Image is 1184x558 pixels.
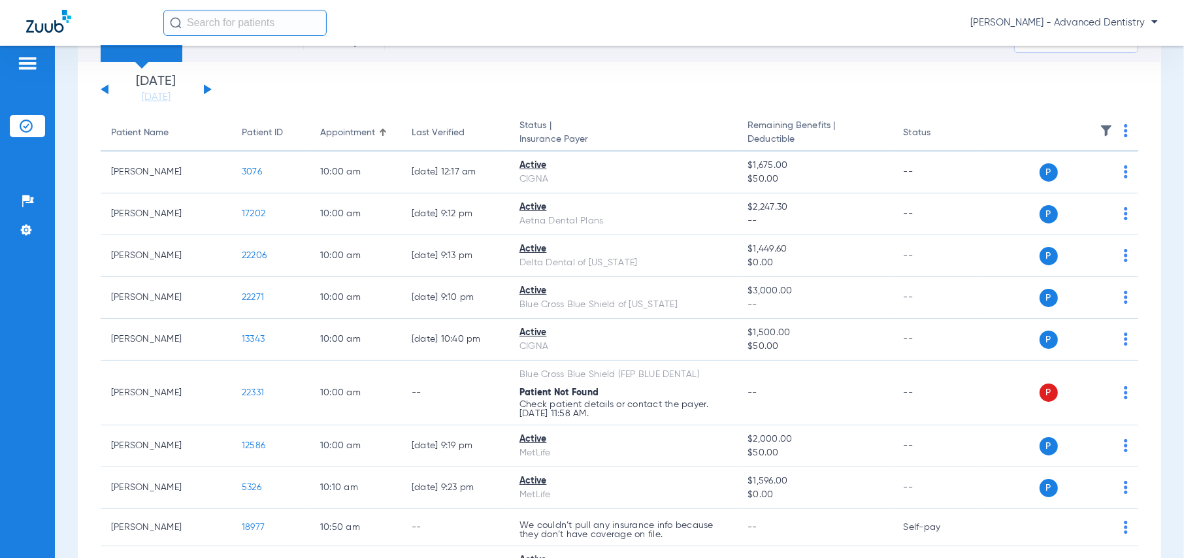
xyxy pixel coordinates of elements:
[748,433,882,446] span: $2,000.00
[893,152,981,193] td: --
[242,209,265,218] span: 17202
[519,521,727,539] p: We couldn’t pull any insurance info because they don’t have coverage on file.
[401,319,509,361] td: [DATE] 10:40 PM
[401,467,509,509] td: [DATE] 9:23 PM
[970,16,1158,29] span: [PERSON_NAME] - Advanced Dentistry
[1124,124,1128,137] img: group-dot-blue.svg
[1124,386,1128,399] img: group-dot-blue.svg
[412,126,465,140] div: Last Verified
[519,400,727,418] p: Check patient details or contact the payer. [DATE] 11:58 AM.
[519,446,727,460] div: MetLife
[519,388,599,397] span: Patient Not Found
[1124,165,1128,178] img: group-dot-blue.svg
[519,159,727,172] div: Active
[893,509,981,546] td: Self-pay
[310,152,401,193] td: 10:00 AM
[242,251,267,260] span: 22206
[310,361,401,425] td: 10:00 AM
[519,433,727,446] div: Active
[101,509,231,546] td: [PERSON_NAME]
[117,75,195,104] li: [DATE]
[893,361,981,425] td: --
[748,340,882,353] span: $50.00
[310,509,401,546] td: 10:50 AM
[519,172,727,186] div: CIGNA
[1124,207,1128,220] img: group-dot-blue.svg
[1040,437,1058,455] span: P
[1100,124,1113,137] img: filter.svg
[519,488,727,502] div: MetLife
[310,467,401,509] td: 10:10 AM
[893,467,981,509] td: --
[748,201,882,214] span: $2,247.30
[519,340,727,353] div: CIGNA
[748,326,882,340] span: $1,500.00
[101,319,231,361] td: [PERSON_NAME]
[519,326,727,340] div: Active
[101,152,231,193] td: [PERSON_NAME]
[401,235,509,277] td: [DATE] 9:13 PM
[401,425,509,467] td: [DATE] 9:19 PM
[101,193,231,235] td: [PERSON_NAME]
[412,126,499,140] div: Last Verified
[163,10,327,36] input: Search for patients
[242,483,261,492] span: 5326
[101,235,231,277] td: [PERSON_NAME]
[748,298,882,312] span: --
[519,298,727,312] div: Blue Cross Blue Shield of [US_STATE]
[509,115,737,152] th: Status |
[748,256,882,270] span: $0.00
[1040,205,1058,223] span: P
[1040,163,1058,182] span: P
[893,319,981,361] td: --
[893,425,981,467] td: --
[242,441,265,450] span: 12586
[1124,333,1128,346] img: group-dot-blue.svg
[320,126,375,140] div: Appointment
[242,126,283,140] div: Patient ID
[1040,479,1058,497] span: P
[748,474,882,488] span: $1,596.00
[242,388,264,397] span: 22331
[310,235,401,277] td: 10:00 AM
[101,467,231,509] td: [PERSON_NAME]
[401,152,509,193] td: [DATE] 12:17 AM
[17,56,38,71] img: hamburger-icon
[242,126,299,140] div: Patient ID
[101,361,231,425] td: [PERSON_NAME]
[1040,331,1058,349] span: P
[242,335,265,344] span: 13343
[519,214,727,228] div: Aetna Dental Plans
[170,17,182,29] img: Search Icon
[1040,384,1058,402] span: P
[111,126,169,140] div: Patient Name
[737,115,893,152] th: Remaining Benefits |
[310,193,401,235] td: 10:00 AM
[1124,249,1128,262] img: group-dot-blue.svg
[748,133,882,146] span: Deductible
[111,126,221,140] div: Patient Name
[310,425,401,467] td: 10:00 AM
[1124,481,1128,494] img: group-dot-blue.svg
[310,319,401,361] td: 10:00 AM
[519,242,727,256] div: Active
[748,388,757,397] span: --
[519,284,727,298] div: Active
[117,91,195,104] a: [DATE]
[1124,521,1128,534] img: group-dot-blue.svg
[893,193,981,235] td: --
[748,242,882,256] span: $1,449.60
[1124,291,1128,304] img: group-dot-blue.svg
[401,509,509,546] td: --
[310,277,401,319] td: 10:00 AM
[519,201,727,214] div: Active
[1040,289,1058,307] span: P
[893,277,981,319] td: --
[401,361,509,425] td: --
[26,10,71,33] img: Zuub Logo
[401,277,509,319] td: [DATE] 9:10 PM
[101,425,231,467] td: [PERSON_NAME]
[748,523,757,532] span: --
[748,488,882,502] span: $0.00
[519,133,727,146] span: Insurance Payer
